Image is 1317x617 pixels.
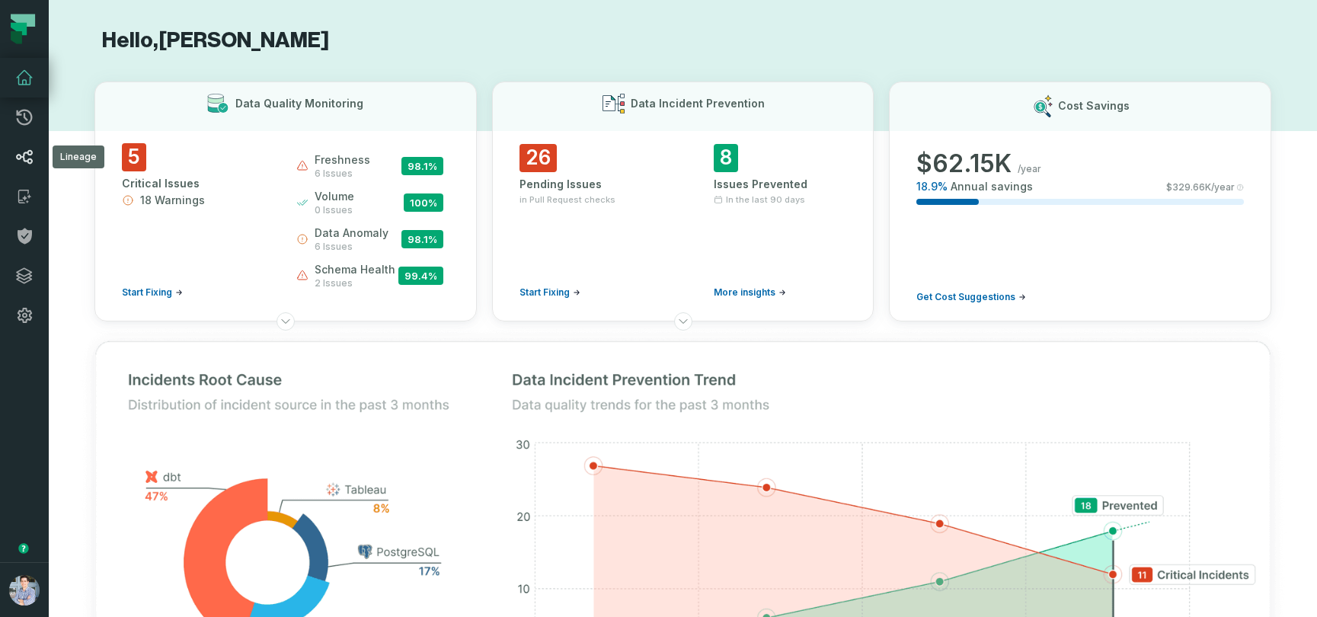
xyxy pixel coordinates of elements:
[916,179,948,194] span: 18.9 %
[315,189,354,204] span: volume
[519,193,615,206] span: in Pull Request checks
[519,286,570,299] span: Start Fixing
[94,27,1271,54] h1: Hello, [PERSON_NAME]
[17,542,30,555] div: Tooltip anchor
[714,286,775,299] span: More insights
[519,144,557,172] span: 26
[404,193,443,212] span: 100 %
[235,96,363,111] h3: Data Quality Monitoring
[1018,163,1041,175] span: /year
[714,286,786,299] a: More insights
[1058,98,1130,113] h3: Cost Savings
[519,286,580,299] a: Start Fixing
[398,267,443,285] span: 99.4 %
[140,193,205,208] span: 18 Warnings
[916,291,1026,303] a: Get Cost Suggestions
[916,291,1015,303] span: Get Cost Suggestions
[315,277,395,289] span: 2 issues
[1166,181,1235,193] span: $ 329.66K /year
[492,82,874,321] button: Data Incident Prevention26Pending Issuesin Pull Request checksStart Fixing8Issues PreventedIn the...
[315,152,370,168] span: freshness
[315,225,388,241] span: data anomaly
[315,204,354,216] span: 0 issues
[951,179,1033,194] span: Annual savings
[122,286,183,299] a: Start Fixing
[9,575,40,606] img: avatar of Alon Nafta
[401,230,443,248] span: 98.1 %
[714,144,738,172] span: 8
[315,168,370,180] span: 6 issues
[122,143,146,171] span: 5
[714,177,847,192] div: Issues Prevented
[726,193,805,206] span: In the last 90 days
[315,241,388,253] span: 6 issues
[94,82,477,321] button: Data Quality Monitoring5Critical Issues18 WarningsStart Fixingfreshness6 issues98.1%volume0 issue...
[889,82,1271,321] button: Cost Savings$62.15K/year18.9%Annual savings$329.66K/yearGet Cost Suggestions
[631,96,765,111] h3: Data Incident Prevention
[519,177,653,192] div: Pending Issues
[122,176,269,191] div: Critical Issues
[122,286,172,299] span: Start Fixing
[53,145,104,168] div: Lineage
[916,149,1012,179] span: $ 62.15K
[401,157,443,175] span: 98.1 %
[315,262,395,277] span: schema health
